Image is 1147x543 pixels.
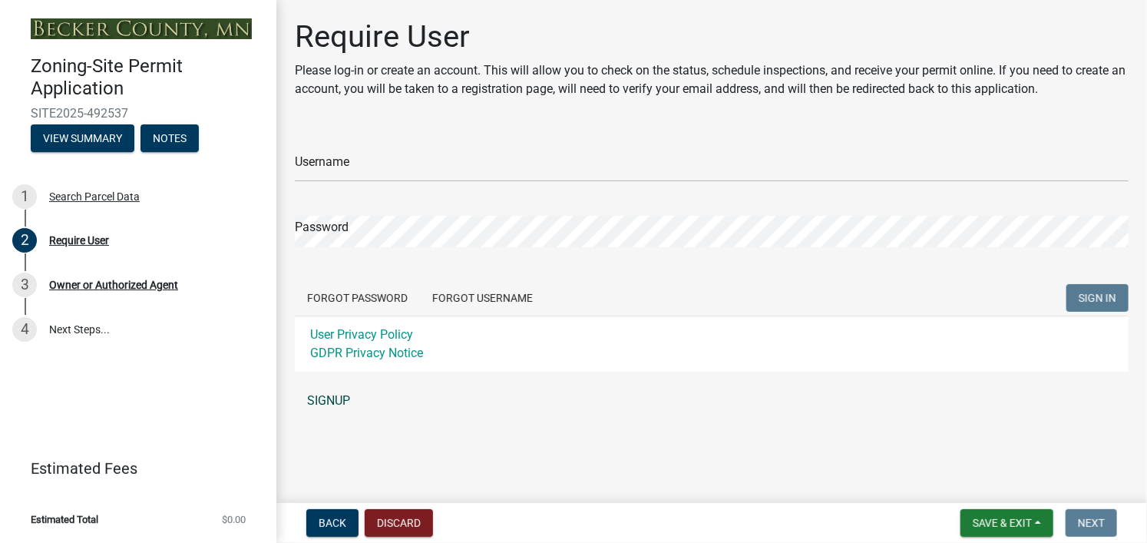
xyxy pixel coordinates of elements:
[365,509,433,537] button: Discard
[12,453,252,484] a: Estimated Fees
[49,191,140,202] div: Search Parcel Data
[420,284,545,312] button: Forgot Username
[960,509,1053,537] button: Save & Exit
[1066,509,1117,537] button: Next
[295,61,1129,98] p: Please log-in or create an account. This will allow you to check on the status, schedule inspecti...
[12,228,37,253] div: 2
[12,184,37,209] div: 1
[31,515,98,525] span: Estimated Total
[31,124,134,152] button: View Summary
[1066,284,1129,312] button: SIGN IN
[310,327,413,342] a: User Privacy Policy
[1079,292,1116,304] span: SIGN IN
[31,133,134,145] wm-modal-confirm: Summary
[306,509,359,537] button: Back
[140,133,199,145] wm-modal-confirm: Notes
[1078,517,1105,529] span: Next
[222,515,246,525] span: $0.00
[319,517,346,529] span: Back
[295,18,1129,55] h1: Require User
[31,55,264,100] h4: Zoning-Site Permit Application
[12,273,37,297] div: 3
[49,235,109,246] div: Require User
[295,284,420,312] button: Forgot Password
[140,124,199,152] button: Notes
[31,106,246,121] span: SITE2025-492537
[973,517,1032,529] span: Save & Exit
[295,386,1129,416] a: SIGNUP
[310,346,423,360] a: GDPR Privacy Notice
[31,18,252,39] img: Becker County, Minnesota
[12,317,37,342] div: 4
[49,280,178,290] div: Owner or Authorized Agent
